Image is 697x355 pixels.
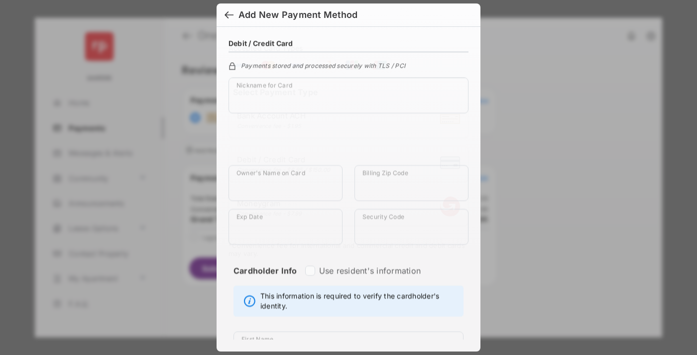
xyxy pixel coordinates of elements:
iframe: Credit card field [229,121,468,165]
h4: Debit / Credit Card [229,39,293,48]
label: Use resident's information [319,266,421,276]
div: Add New Payment Method [238,9,357,20]
strong: Cardholder Info [233,266,297,294]
div: Payments stored and processed securely with TLS / PCI [229,61,468,70]
span: This information is required to verify the cardholder's identity. [260,291,458,311]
